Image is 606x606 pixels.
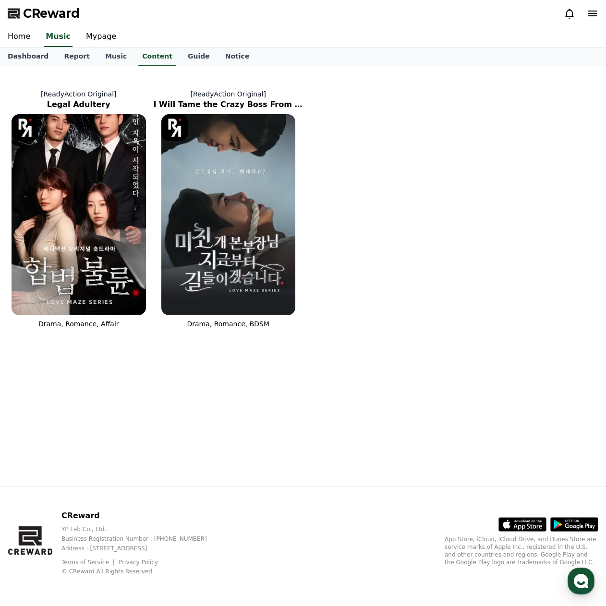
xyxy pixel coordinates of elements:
[56,48,97,66] a: Report
[12,114,146,315] img: Legal Adultery
[154,99,303,110] h2: I Will Tame the Crazy Boss From Now On
[44,27,73,47] a: Music
[61,525,222,533] p: YP Lab Co., Ltd.
[23,6,80,21] span: CReward
[61,559,116,566] a: Terms of Service
[61,568,222,575] p: © CReward All Rights Reserved.
[61,510,222,522] p: CReward
[154,82,303,336] a: [ReadyAction Original] I Will Tame the Crazy Boss From Now On I Will Tame the Crazy Boss From Now...
[138,48,176,66] a: Content
[61,535,222,543] p: Business Registration Number : [PHONE_NUMBER]
[161,114,188,141] img: [object Object] Logo
[119,559,158,566] a: Privacy Policy
[12,114,38,141] img: [object Object] Logo
[4,99,154,110] h2: Legal Adultery
[187,320,269,328] span: Drama, Romance, BDSM
[4,82,154,336] a: [ReadyAction Original] Legal Adultery Legal Adultery [object Object] Logo Drama, Romance, Affair
[38,320,119,328] span: Drama, Romance, Affair
[4,89,154,99] p: [ReadyAction Original]
[97,48,134,66] a: Music
[154,89,303,99] p: [ReadyAction Original]
[161,114,296,315] img: I Will Tame the Crazy Boss From Now On
[8,6,80,21] a: CReward
[180,48,218,66] a: Guide
[445,535,598,566] p: App Store, iCloud, iCloud Drive, and iTunes Store are service marks of Apple Inc., registered in ...
[61,545,222,552] p: Address : [STREET_ADDRESS]
[78,27,124,47] a: Mypage
[218,48,257,66] a: Notice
